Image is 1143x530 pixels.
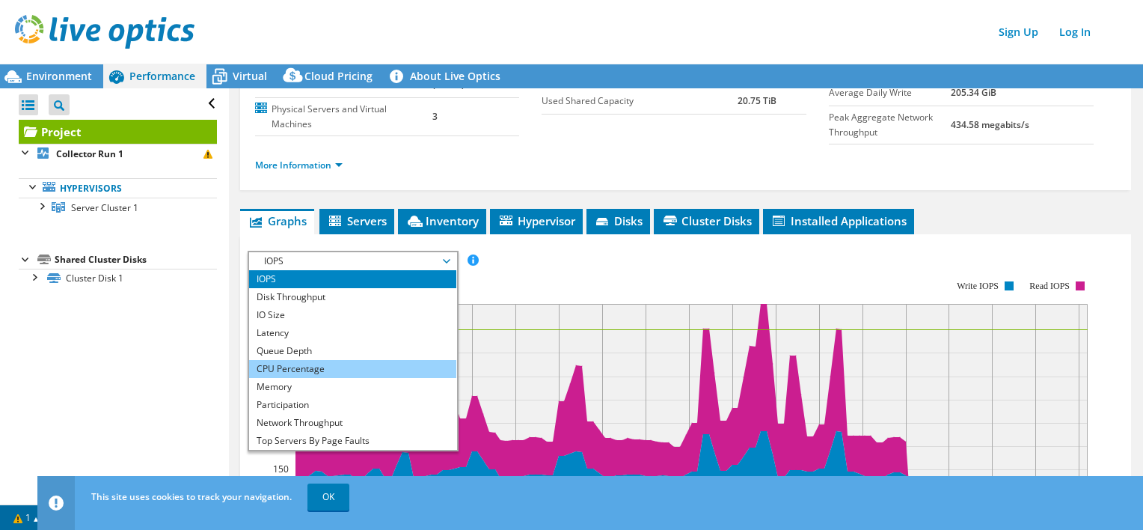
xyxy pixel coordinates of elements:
a: 1 [3,508,49,527]
li: IO Size [249,306,456,324]
text: Read IOPS [1029,281,1070,291]
li: Disk Throughput [249,288,456,306]
a: Hypervisors [19,178,217,198]
span: Graphs [248,213,307,228]
li: IOPS [249,270,456,288]
text: 150 [273,463,289,475]
a: Cluster Disk 1 [19,269,217,288]
a: Server Cluster 1 [19,198,217,217]
span: Environment [26,69,92,83]
span: Server Cluster 1 [71,201,138,214]
a: Log In [1052,21,1098,43]
a: Collector Run 1 [19,144,217,163]
label: Average Daily Write [829,85,951,100]
li: Queue Depth [249,342,456,360]
span: Hypervisor [497,213,575,228]
span: Disks [594,213,643,228]
label: Used Shared Capacity [542,94,738,109]
div: Shared Cluster Disks [55,251,217,269]
img: live_optics_svg.svg [15,15,194,49]
li: CPU Percentage [249,360,456,378]
span: Performance [129,69,195,83]
b: Collector Run 1 [56,147,123,160]
label: Peak Aggregate Network Throughput [829,110,951,140]
li: Network Throughput [249,414,456,432]
span: Inventory [405,213,479,228]
li: Latency [249,324,456,342]
li: Memory [249,378,456,396]
b: 205.34 GiB [951,86,996,99]
a: More Information [255,159,343,171]
label: Physical Servers and Virtual Machines [255,102,432,132]
span: Virtual [233,69,267,83]
span: Servers [327,213,387,228]
span: Cluster Disks [661,213,752,228]
a: About Live Optics [384,64,512,88]
span: Cloud Pricing [304,69,373,83]
span: Installed Applications [770,213,907,228]
b: 3 [432,110,438,123]
a: Project [19,120,217,144]
li: Participation [249,396,456,414]
li: Top Servers By Page Faults [249,432,456,450]
span: This site uses cookies to track your navigation. [91,490,292,503]
b: 20.75 TiB [738,94,776,107]
span: IOPS [257,252,449,270]
b: 434.58 megabits/s [951,118,1029,131]
a: Sign Up [991,21,1046,43]
a: OK [307,484,349,511]
text: Write IOPS [957,281,999,291]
